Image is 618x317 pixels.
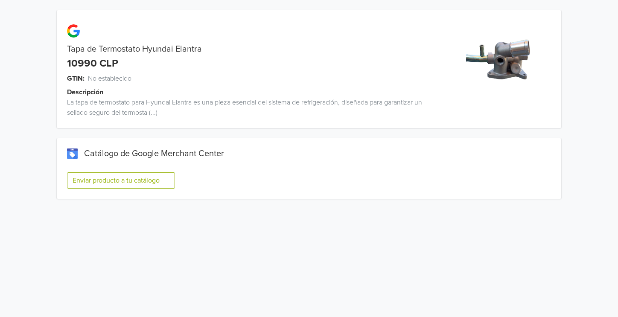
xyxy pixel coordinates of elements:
div: 10990 CLP [67,58,118,70]
div: Tapa de Termostato Hyundai Elantra [57,44,435,54]
img: product_image [466,27,531,92]
button: Enviar producto a tu catálogo [67,172,175,189]
div: La tapa de termostato para Hyundai Elantra es una pieza esencial del sistema de refrigeración, di... [57,97,435,118]
span: GTIN: [67,73,85,84]
div: Catálogo de Google Merchant Center [67,148,551,159]
span: No establecido [88,73,131,84]
div: Descripción [67,87,445,97]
